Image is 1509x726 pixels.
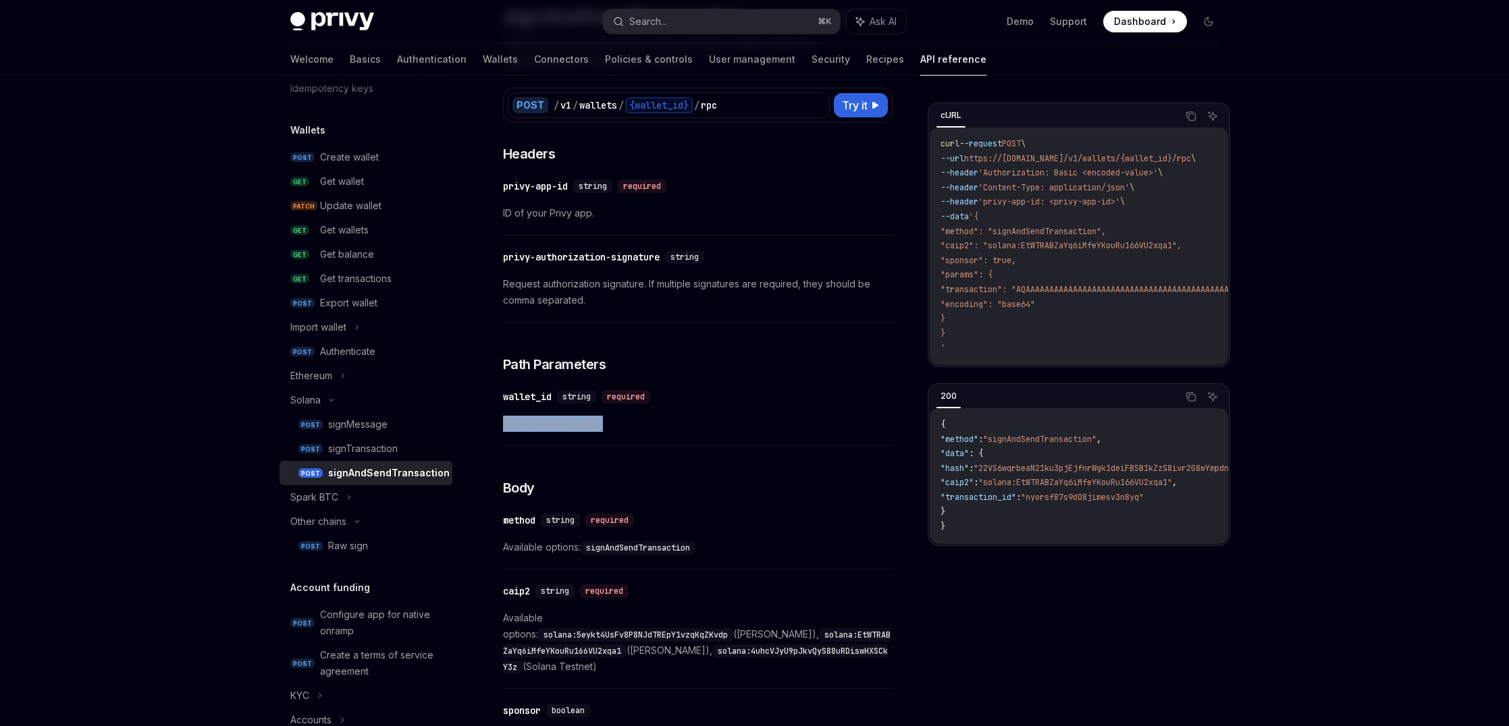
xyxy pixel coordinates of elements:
div: method [503,513,535,527]
span: --header [941,167,978,178]
span: "params": { [941,269,992,280]
a: Connectors [534,43,589,76]
span: 'privy-app-id: <privy-app-id>' [978,196,1120,207]
div: required [602,390,650,403]
h5: Wallets [290,122,325,138]
div: signTransaction [328,441,398,457]
button: Copy the contents from the code block [1182,107,1200,125]
span: GET [290,274,309,284]
a: API reference [920,43,986,76]
a: Basics [350,43,381,76]
span: POST [298,444,323,454]
div: sponsor [503,704,541,717]
div: Configure app for native onramp [320,607,444,639]
div: Ethereum [290,368,332,384]
span: "nyorsf87s9d08jimesv3n8yq" [1021,492,1144,503]
a: POSTsignTransaction [280,437,452,461]
button: Copy the contents from the code block [1182,388,1200,406]
span: POST [290,298,315,308]
div: signMessage [328,416,388,432]
span: --url [941,153,964,164]
span: } [941,521,945,532]
span: "signAndSendTransaction" [983,434,1096,445]
span: string [541,586,569,596]
span: { [941,419,945,430]
div: / [573,99,578,112]
div: {wallet_id} [625,97,693,113]
span: --header [941,196,978,207]
div: v1 [560,99,571,112]
a: Dashboard [1103,11,1187,32]
span: https://[DOMAIN_NAME]/v1/wallets/{wallet_id}/rpc [964,153,1191,164]
span: ID of your Privy app. [503,205,893,221]
div: KYC [290,688,309,704]
a: Support [1050,15,1087,28]
span: Body [503,478,535,497]
a: GETGet wallets [280,218,452,242]
span: ' [941,342,945,353]
span: , [1172,477,1177,488]
div: Create wallet [320,149,379,165]
span: ID of the wallet to get. [503,416,893,432]
code: solana:5eykt4UsFv8P8NJdTREpY1vzqKqZKvdp [538,628,733,642]
span: ⌘ K [818,16,832,27]
span: POST [1002,138,1021,149]
button: Ask AI [847,9,906,34]
span: string [546,515,575,526]
span: POST [290,618,315,628]
span: POST [290,659,315,669]
a: GETGet wallet [280,169,452,194]
a: GETGet balance [280,242,452,267]
a: Policies & controls [605,43,693,76]
a: POSTExport wallet [280,291,452,315]
img: dark logo [290,12,374,31]
span: --request [959,138,1002,149]
div: Export wallet [320,295,377,311]
span: "data" [941,448,969,459]
a: Authentication [397,43,467,76]
span: , [1096,434,1101,445]
a: POSTsignMessage [280,412,452,437]
span: : { [969,448,983,459]
span: Dashboard [1114,15,1166,28]
a: POSTsignAndSendTransaction [280,461,452,485]
code: signAndSendTransaction [581,541,695,555]
button: Try it [834,93,888,117]
span: Headers [503,144,556,163]
span: "caip2" [941,477,974,488]
div: caip2 [503,584,530,598]
button: Ask AI [1204,388,1221,406]
div: / [694,99,699,112]
span: Available options: ([PERSON_NAME]), ([PERSON_NAME]), (Solana Testnet) [503,610,893,675]
span: GET [290,250,309,260]
div: privy-authorization-signature [503,250,660,264]
div: Get transactions [320,271,392,287]
span: Request authorization signature. If multiple signatures are required, they should be comma separa... [503,276,893,308]
h5: Account funding [290,580,370,596]
span: boolean [552,705,585,716]
span: POST [290,347,315,357]
span: Ask AI [870,15,897,28]
div: required [618,179,666,193]
a: POSTCreate a terms of service agreement [280,643,452,683]
div: Import wallet [290,319,346,335]
a: User management [709,43,795,76]
a: PATCHUpdate wallet [280,194,452,218]
span: "method" [941,434,978,445]
a: POSTConfigure app for native onramp [280,603,452,643]
div: cURL [936,107,965,123]
span: string [562,391,591,402]
span: "solana:EtWTRABZaYq6iMfeYKouRu166VU2xqa1" [978,477,1172,488]
div: wallet_id [503,390,552,403]
div: Spark BTC [290,489,338,505]
div: privy-app-id [503,179,568,193]
div: required [585,513,634,527]
div: rpc [701,99,717,112]
div: 200 [936,388,961,404]
span: '{ [969,211,978,222]
span: } [941,328,945,339]
span: "caip2": "solana:EtWTRABZaYq6iMfeYKouRu166VU2xqa1", [941,240,1182,251]
span: "sponsor": true, [941,255,1016,266]
span: : [974,477,978,488]
span: PATCH [290,201,317,211]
